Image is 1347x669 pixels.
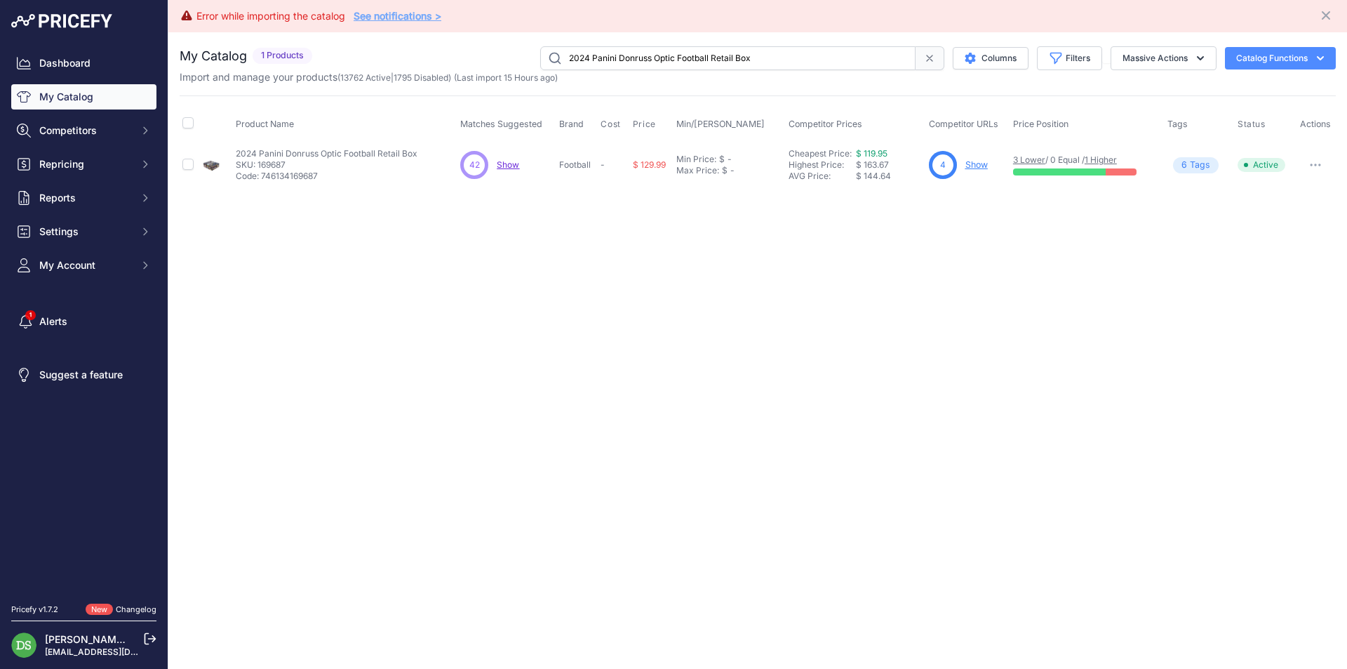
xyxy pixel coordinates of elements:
div: $ [722,165,728,176]
span: New [86,604,113,616]
div: AVG Price: [789,171,856,182]
div: $ [719,154,725,165]
span: Price Position [1013,119,1068,129]
button: Columns [953,47,1028,69]
p: 2024 Panini Donruss Optic Football Retail Box [236,148,417,159]
span: Active [1238,158,1285,172]
button: Reports [11,185,156,211]
div: Pricefy v1.7.2 [11,604,58,616]
button: Settings [11,219,156,244]
a: Suggest a feature [11,362,156,388]
span: $ 163.67 [856,159,889,170]
button: Filters [1037,46,1102,70]
span: Cost [601,119,620,130]
a: 13762 Active [340,72,391,83]
div: - [728,165,735,176]
span: Tag [1173,157,1219,173]
p: Code: 746134169687 [236,171,417,182]
button: My Account [11,253,156,278]
a: [EMAIL_ADDRESS][DOMAIN_NAME] [45,647,192,657]
button: Close [1319,6,1336,22]
div: Highest Price: [789,159,856,171]
a: Dashboard [11,51,156,76]
span: s [1205,159,1210,172]
span: Tags [1167,119,1188,129]
span: ( | ) [337,72,451,83]
span: (Last import 15 Hours ago) [454,72,558,83]
a: $ 119.95 [856,148,887,159]
a: My Catalog [11,84,156,110]
span: Brand [559,119,584,129]
button: Massive Actions [1111,46,1217,70]
span: Status [1238,119,1266,130]
span: Actions [1300,119,1331,129]
div: Max Price: [676,165,719,176]
div: Error while importing the catalog [196,9,345,23]
p: / 0 Equal / [1013,154,1153,166]
span: Price [633,119,656,130]
p: Import and manage your products [180,70,558,84]
span: Min/[PERSON_NAME] [676,119,765,129]
span: Matches Suggested [460,119,542,129]
a: Show [965,159,988,170]
span: Repricing [39,157,131,171]
div: - [725,154,732,165]
img: Pricefy Logo [11,14,112,28]
span: My Account [39,258,131,272]
span: 42 [469,159,480,171]
span: Reports [39,191,131,205]
button: Catalog Functions [1225,47,1336,69]
span: - [601,159,605,170]
a: Alerts [11,309,156,334]
input: Search [540,46,916,70]
button: Status [1238,119,1268,130]
h2: My Catalog [180,46,247,66]
span: Competitor Prices [789,119,862,129]
span: 6 [1181,159,1187,172]
span: Settings [39,225,131,239]
button: Competitors [11,118,156,143]
span: Competitors [39,124,131,138]
button: Cost [601,119,623,130]
button: Repricing [11,152,156,177]
a: Changelog [116,604,156,614]
a: Cheapest Price: [789,148,852,159]
span: Product Name [236,119,294,129]
span: 4 [940,159,946,171]
button: Price [633,119,659,130]
a: 1 Higher [1085,154,1117,165]
nav: Sidebar [11,51,156,587]
p: Football [559,159,596,171]
p: SKU: 169687 [236,159,417,171]
a: See notifications > [354,10,441,22]
a: 3 Lower [1013,154,1045,165]
div: $ 144.64 [856,171,923,182]
span: 1 Products [253,48,312,64]
a: 1795 Disabled [394,72,448,83]
div: Min Price: [676,154,716,165]
a: Show [497,159,519,170]
span: $ 129.99 [633,159,666,170]
span: Competitor URLs [929,119,998,129]
a: [PERSON_NAME] Mr. [45,633,143,645]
